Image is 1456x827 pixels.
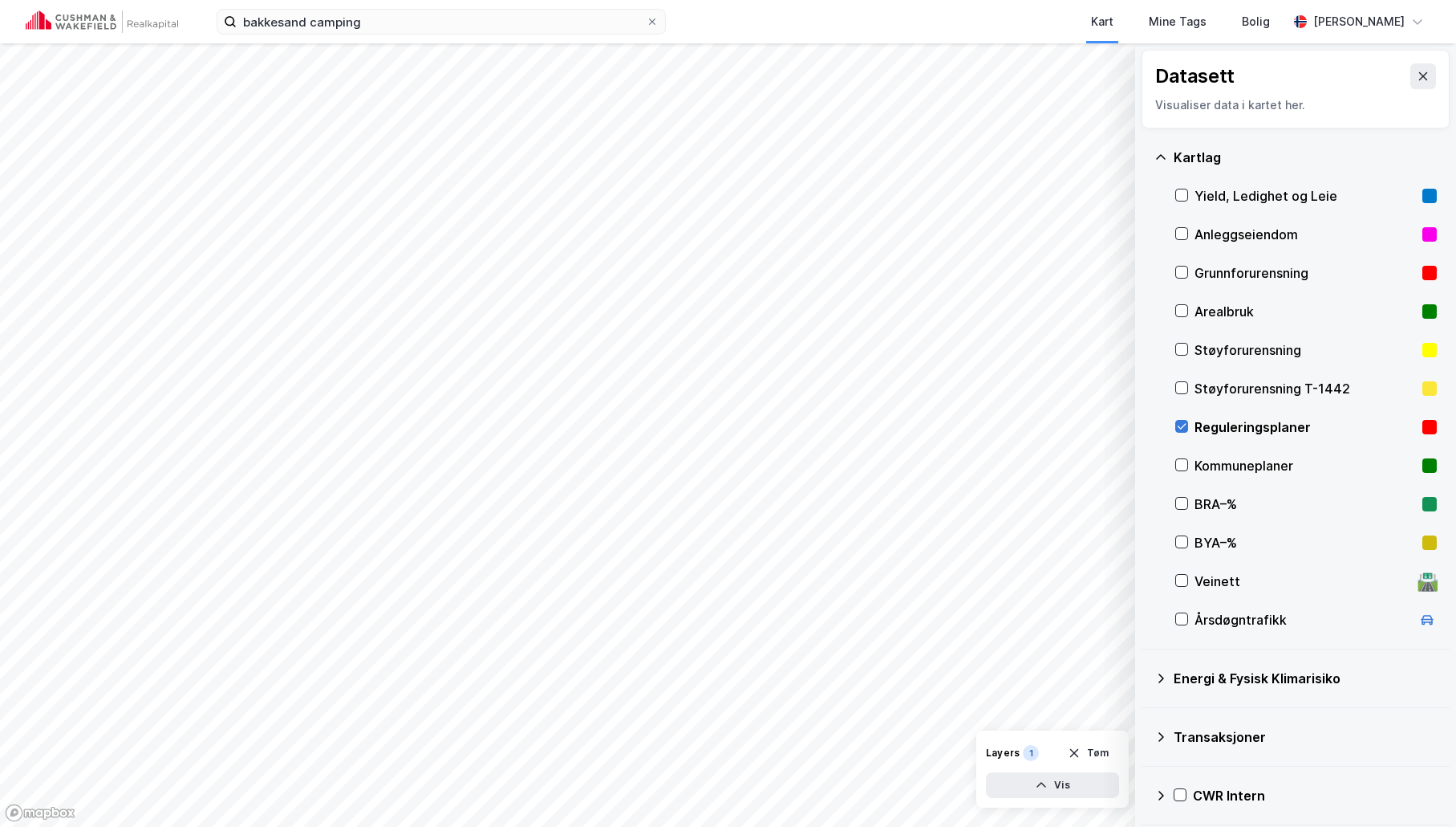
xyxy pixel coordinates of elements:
[986,747,1020,760] div: Layers
[1194,610,1411,629] div: Årsdøgntrafikk
[1023,745,1039,761] div: 1
[1194,533,1416,552] div: BYA–%
[1376,750,1456,827] iframe: Chat Widget
[1193,786,1437,805] div: CWR Intern
[1313,12,1405,31] div: [PERSON_NAME]
[1194,379,1416,398] div: Støyforurensning T-1442
[1174,148,1437,167] div: Kartlag
[5,804,75,822] a: Mapbox homepage
[1194,340,1416,360] div: Støyforurensning
[1194,186,1416,206] div: Yield, Ledighet og Leie
[1057,740,1119,766] button: Tøm
[26,10,178,33] img: cushman-wakefield-realkapital-logo.202ea83816669bd177139c58696a8fa1.svg
[1091,12,1113,31] div: Kart
[1194,263,1416,283] div: Grunnforurensning
[1194,225,1416,244] div: Anleggseiendom
[1194,302,1416,321] div: Arealbruk
[1242,12,1270,31] div: Bolig
[1376,750,1456,827] div: Kontrollprogram for chat
[1174,669,1437,688] div: Energi & Fysisk Klimarisiko
[1174,727,1437,747] div: Transaksjoner
[986,772,1119,798] button: Vis
[1155,96,1436,115] div: Visualiser data i kartet her.
[1417,571,1438,592] div: 🛣️
[1149,12,1207,31] div: Mine Tags
[1194,572,1411,591] div: Veinett
[1155,63,1235,89] div: Datasett
[237,10,646,34] input: Søk på adresse, matrikkel, gårdeiere, leietakere eller personer
[1194,456,1416,475] div: Kommuneplaner
[1194,495,1416,514] div: BRA–%
[1194,418,1416,437] div: Reguleringsplaner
